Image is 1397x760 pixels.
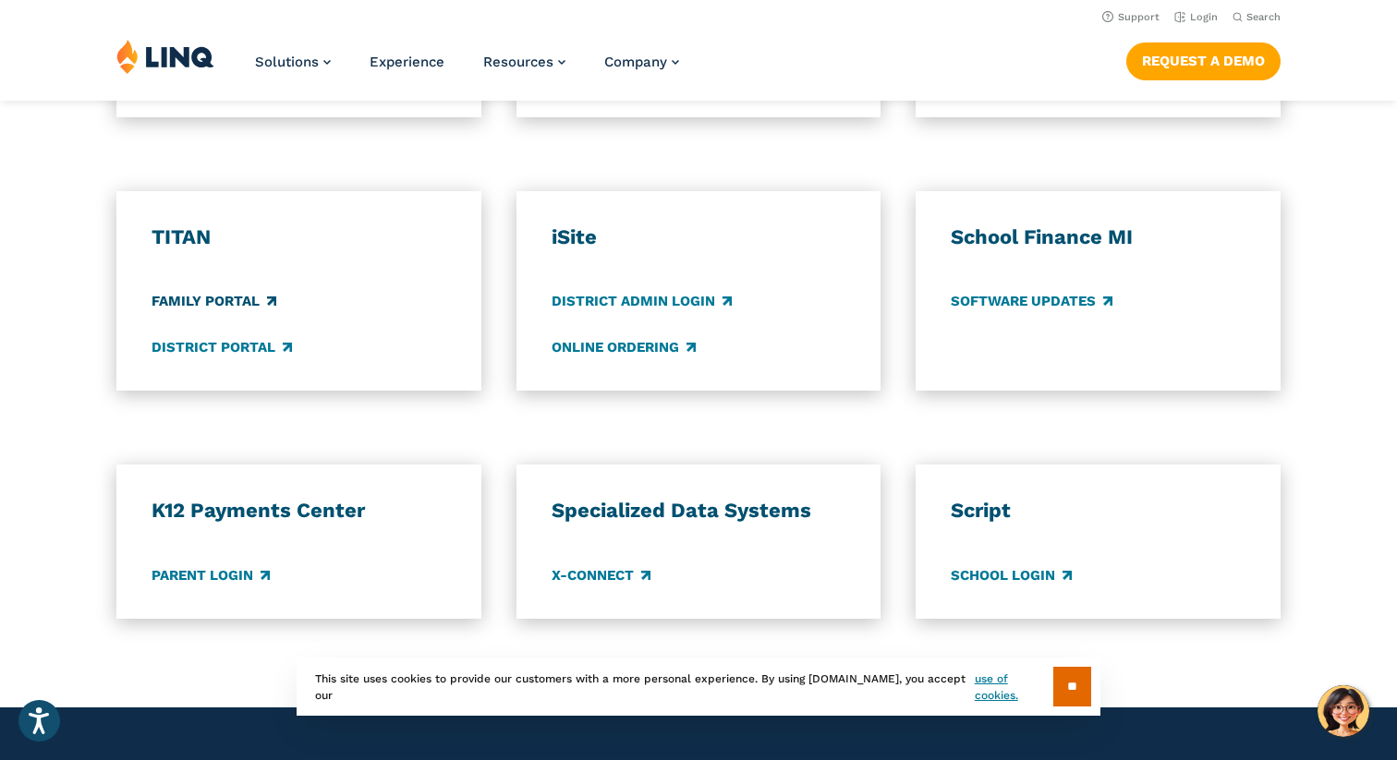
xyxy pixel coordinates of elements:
a: Request a Demo [1126,42,1281,79]
a: Experience [370,54,444,70]
a: Support [1102,11,1160,23]
span: Search [1246,11,1281,23]
nav: Primary Navigation [255,39,679,100]
a: School Login [951,565,1072,585]
button: Open Search Bar [1233,10,1281,24]
a: X-Connect [552,565,650,585]
span: Solutions [255,54,319,70]
nav: Button Navigation [1126,39,1281,79]
img: LINQ | K‑12 Software [116,39,214,74]
a: Solutions [255,54,331,70]
a: Resources [483,54,565,70]
a: Company [604,54,679,70]
a: Parent Login [152,565,270,585]
h3: Script [951,498,1245,524]
h3: TITAN [152,224,446,250]
button: Hello, have a question? Let’s chat. [1318,685,1369,737]
a: Login [1174,11,1218,23]
h3: Specialized Data Systems [552,498,846,524]
h3: School Finance MI [951,224,1245,250]
a: Family Portal [152,292,276,312]
span: Resources [483,54,553,70]
a: use of cookies. [975,670,1053,704]
h3: iSite [552,224,846,250]
a: District Admin Login [552,292,732,312]
a: Software Updates [951,292,1112,312]
div: This site uses cookies to provide our customers with a more personal experience. By using [DOMAIN... [297,657,1100,716]
span: Company [604,54,667,70]
a: District Portal [152,337,292,357]
h3: K12 Payments Center [152,498,446,524]
a: Online Ordering [552,337,696,357]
